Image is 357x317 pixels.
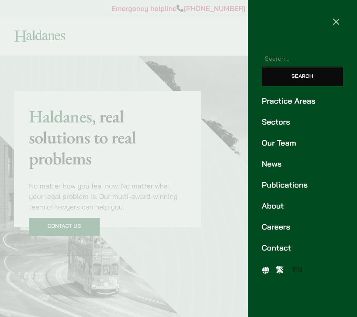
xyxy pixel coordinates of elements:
[276,265,284,275] span: 繁
[271,264,288,276] a: 繁
[262,179,343,191] a: Publications
[288,264,307,276] a: EN
[262,158,343,170] a: News
[292,265,303,275] span: EN
[262,221,343,233] a: Careers
[262,200,343,212] a: About
[262,95,343,107] a: Practice Areas
[262,137,343,149] a: Our Team
[262,116,343,128] a: Sectors
[262,51,343,67] input: Search for:
[332,13,340,29] span: ×
[262,67,343,86] input: Search
[262,242,343,254] a: Contact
